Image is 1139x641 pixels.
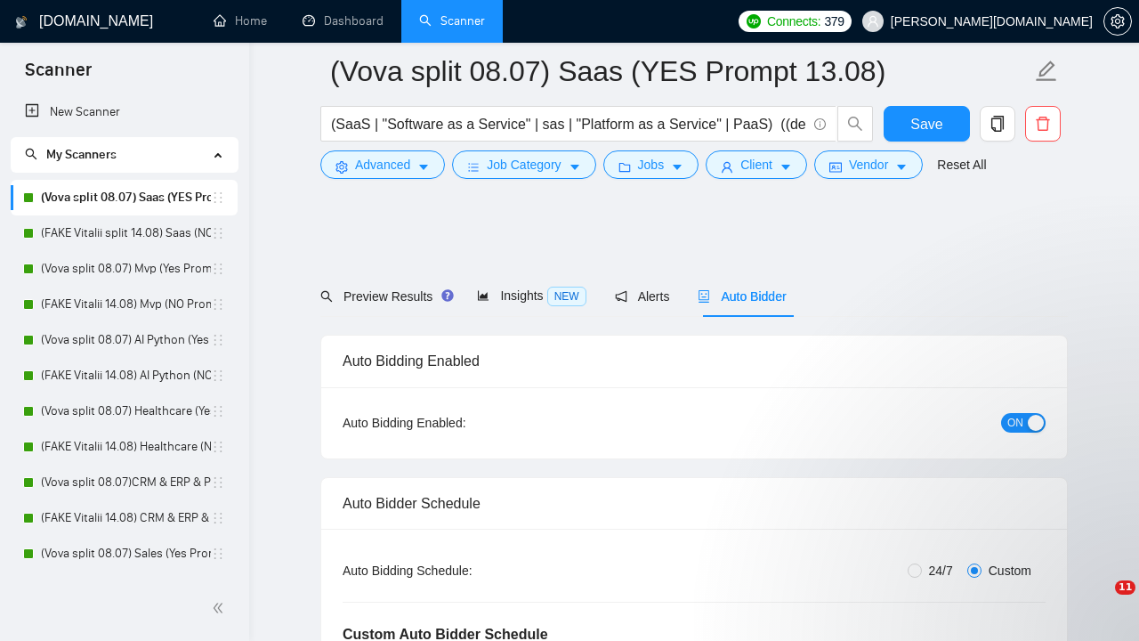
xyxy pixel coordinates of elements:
button: copy [980,106,1015,142]
span: holder [211,511,225,525]
span: Advanced [355,155,410,174]
span: NEW [547,287,586,306]
span: Connects: [767,12,820,31]
li: New Scanner [11,94,238,130]
span: holder [211,404,225,418]
span: holder [211,262,225,276]
button: idcardVendorcaret-down [814,150,923,179]
div: Auto Bidding Enabled: [343,413,577,433]
span: search [320,290,333,303]
span: holder [211,440,225,454]
span: delete [1026,116,1060,132]
span: info-circle [814,118,826,130]
span: search [25,148,37,160]
span: Job Category [487,155,561,174]
a: Reset All [937,155,986,174]
li: (FAKE Vitalii 14.08) AI Python (NO Prompt 01.07) [11,358,238,394]
span: Alerts [615,289,670,304]
span: caret-down [569,160,581,174]
span: holder [211,369,225,383]
span: user [721,160,733,174]
a: setting [1103,14,1132,28]
span: search [838,116,872,132]
a: dashboardDashboard [303,13,384,28]
span: bars [467,160,480,174]
img: upwork-logo.png [747,14,761,28]
span: Save [910,113,942,135]
a: (Vova split 08.07)CRM & ERP & PMS (Yes Prompt 13.08) [41,465,211,500]
button: search [837,106,873,142]
a: (FAKE Vitalii 14.08) AI Python (NO Prompt 01.07) [41,358,211,394]
iframe: Intercom live chat [1078,580,1121,623]
span: Scanner [11,57,106,94]
a: (Vova split 08.07) Saas (YES Prompt 13.08) [41,180,211,215]
span: holder [211,333,225,347]
span: Client [740,155,772,174]
img: logo [15,8,28,37]
span: double-left [212,599,230,617]
button: settingAdvancedcaret-down [320,150,445,179]
span: robot [698,290,710,303]
button: folderJobscaret-down [603,150,699,179]
span: Jobs [638,155,665,174]
li: (Vova split 08.07) Sales (Yes Prompt 13.08) [11,536,238,572]
span: caret-down [417,160,430,174]
button: Save [884,106,970,142]
a: (Vova split 08.07) AI Python (Yes Prompt 13.08) [41,322,211,358]
span: 379 [824,12,844,31]
span: caret-down [895,160,908,174]
span: My Scanners [25,147,117,162]
span: notification [615,290,627,303]
span: Auto Bidder [698,289,786,304]
span: holder [211,191,225,205]
a: (Vova split 08.07) Healthcare (Yes Prompt 13.08) [41,394,211,429]
span: setting [1104,14,1131,28]
span: folder [618,160,631,174]
div: Auto Bidding Enabled [343,336,1046,386]
a: (FAKE Vitalii 14.08) Mvp (NO Prompt 01.07) [41,287,211,322]
li: (FAKE Vitalii 14.08) Healthcare (NO Prompt 01.07) [11,429,238,465]
li: (Vova split 08.07)CRM & ERP & PMS (Yes Prompt 13.08) [11,465,238,500]
input: Scanner name... [330,49,1031,93]
button: delete [1025,106,1061,142]
div: Tooltip anchor [440,288,456,304]
li: (Vova split 08.07) Mvp (Yes Prompt 13.08) [11,251,238,287]
span: Insights [477,288,586,303]
span: area-chart [477,289,489,302]
span: Preview Results [320,289,448,304]
span: holder [211,297,225,312]
button: barsJob Categorycaret-down [452,150,595,179]
li: (FAKE Vitalii 14.08) CRM & ERP & PMS (NO Prompt 01.07) [11,500,238,536]
span: 11 [1115,580,1135,595]
li: (FAKE Vitalii 14.08) Sales (NO Prompt 01.07) [11,572,238,607]
button: setting [1103,7,1132,36]
a: New Scanner [25,94,223,130]
span: edit [1035,60,1058,83]
span: caret-down [671,160,683,174]
li: (Vova split 08.07) AI Python (Yes Prompt 13.08) [11,322,238,358]
span: copy [981,116,1014,132]
span: caret-down [780,160,792,174]
li: (Vova split 08.07) Saas (YES Prompt 13.08) [11,180,238,215]
span: holder [211,547,225,561]
li: (FAKE Vitalii 14.08) Mvp (NO Prompt 01.07) [11,287,238,322]
li: (FAKE Vitalii split 14.08) Saas (NO Prompt 01.07) [11,215,238,251]
div: Auto Bidding Schedule: [343,561,577,580]
button: userClientcaret-down [706,150,807,179]
a: (Vova split 08.07) Mvp (Yes Prompt 13.08) [41,251,211,287]
a: (FAKE Vitalii 14.08) Healthcare (NO Prompt 01.07) [41,429,211,465]
a: homeHome [214,13,267,28]
a: searchScanner [419,13,485,28]
a: (FAKE Vitalii 14.08) CRM & ERP & PMS (NO Prompt 01.07) [41,500,211,536]
span: holder [211,226,225,240]
div: Auto Bidder Schedule [343,478,1046,529]
span: idcard [829,160,842,174]
a: (Vova split 08.07) Sales (Yes Prompt 13.08) [41,536,211,572]
span: holder [211,475,225,490]
span: Vendor [849,155,888,174]
span: user [867,15,879,28]
span: ON [1007,413,1023,433]
span: My Scanners [46,147,117,162]
input: Search Freelance Jobs... [331,113,806,135]
li: (Vova split 08.07) Healthcare (Yes Prompt 13.08) [11,394,238,429]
